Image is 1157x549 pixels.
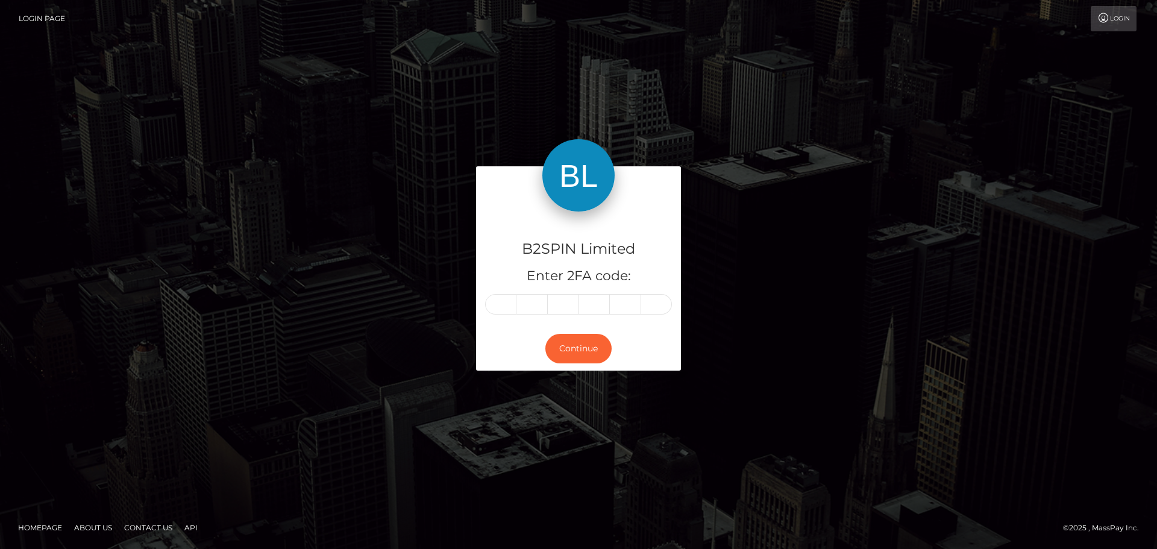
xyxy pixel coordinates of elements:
[13,518,67,537] a: Homepage
[119,518,177,537] a: Contact Us
[545,334,612,363] button: Continue
[542,139,615,212] img: B2SPIN Limited
[19,6,65,31] a: Login Page
[69,518,117,537] a: About Us
[180,518,202,537] a: API
[485,267,672,286] h5: Enter 2FA code:
[1063,521,1148,535] div: © 2025 , MassPay Inc.
[1091,6,1137,31] a: Login
[485,239,672,260] h4: B2SPIN Limited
